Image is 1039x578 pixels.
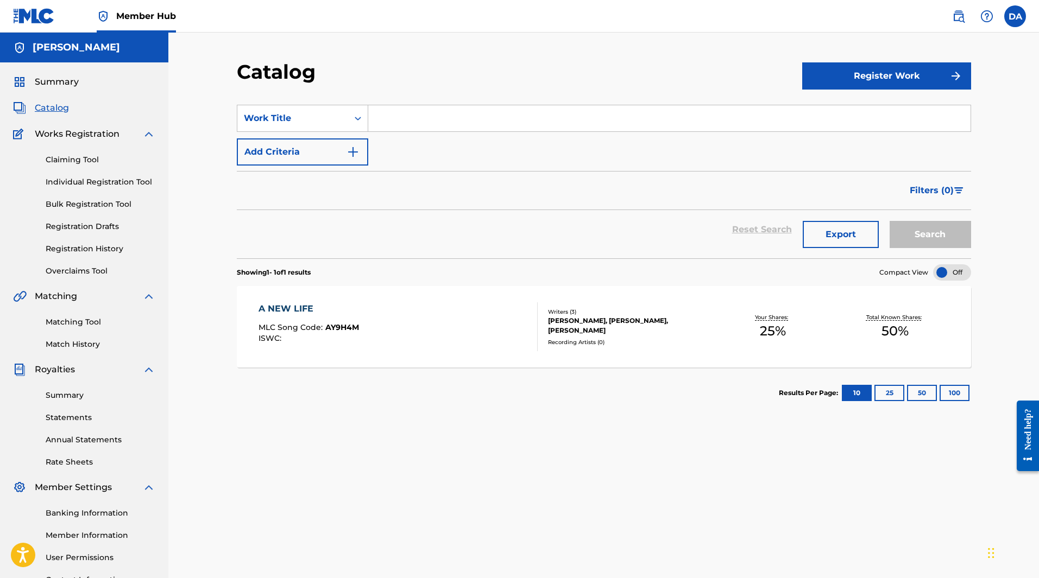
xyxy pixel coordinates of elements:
button: 25 [874,385,904,401]
a: Claiming Tool [46,154,155,166]
a: CatalogCatalog [13,101,69,115]
span: Catalog [35,101,69,115]
a: User Permissions [46,552,155,563]
span: ISWC : [259,333,284,343]
img: Matching [13,290,27,303]
span: AY9H4M [325,322,359,332]
a: Match History [46,339,155,350]
button: Filters (0) [903,177,971,204]
p: Results Per Page: [779,388,841,398]
img: 9d2ae6d4665cec9f34b9.svg [347,145,360,158]
p: Your Shares: [755,313,791,321]
img: Royalties [13,363,26,376]
a: Annual Statements [46,434,155,446]
a: Rate Sheets [46,456,155,468]
a: Matching Tool [46,316,155,328]
iframe: Resource Center [1009,392,1039,480]
span: Filters ( 0 ) [910,184,954,197]
a: Statements [46,412,155,423]
span: Member Settings [35,481,112,494]
a: Banking Information [46,507,155,519]
span: MLC Song Code : [259,322,325,332]
div: User Menu [1004,5,1026,27]
div: Help [976,5,998,27]
div: Work Title [244,112,342,125]
h5: damon xtc [33,41,120,54]
img: filter [954,187,964,194]
div: Writers ( 3 ) [548,308,712,316]
img: f7272a7cc735f4ea7f67.svg [949,69,962,82]
h2: Catalog [237,60,321,84]
button: 10 [842,385,872,401]
div: A NEW LIFE [259,302,359,315]
img: Catalog [13,101,26,115]
form: Search Form [237,105,971,258]
img: expand [142,481,155,494]
div: Виджет чата [985,526,1039,578]
div: [PERSON_NAME], [PERSON_NAME], [PERSON_NAME] [548,316,712,335]
img: Top Rightsholder [97,10,110,23]
img: Accounts [13,41,26,54]
span: Royalties [35,363,75,376]
a: A NEW LIFEMLC Song Code:AY9H4MISWC:Writers (3)[PERSON_NAME], [PERSON_NAME], [PERSON_NAME]Recordin... [237,286,971,367]
a: Registration Drafts [46,221,155,232]
span: Works Registration [35,128,119,141]
button: Export [803,221,879,248]
a: SummarySummary [13,75,79,88]
iframe: Chat Widget [985,526,1039,578]
a: Individual Registration Tool [46,176,155,188]
img: MLC Logo [13,8,55,24]
div: Перетащить [988,537,994,569]
img: expand [142,363,155,376]
p: Total Known Shares: [866,313,924,321]
a: Public Search [948,5,969,27]
span: Matching [35,290,77,303]
a: Registration History [46,243,155,255]
img: expand [142,128,155,141]
button: Register Work [802,62,971,90]
a: Member Information [46,530,155,541]
span: 25 % [760,321,786,341]
span: Summary [35,75,79,88]
div: Recording Artists ( 0 ) [548,338,712,346]
button: Add Criteria [237,138,368,166]
a: Summary [46,390,155,401]
button: 50 [907,385,937,401]
img: expand [142,290,155,303]
p: Showing 1 - 1 of 1 results [237,268,311,277]
button: 100 [940,385,969,401]
span: Compact View [879,268,928,277]
a: Bulk Registration Tool [46,199,155,210]
img: search [952,10,965,23]
img: Member Settings [13,481,26,494]
a: Overclaims Tool [46,265,155,277]
img: help [980,10,993,23]
img: Summary [13,75,26,88]
span: 50 % [881,321,909,341]
img: Works Registration [13,128,27,141]
span: Member Hub [116,10,176,22]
